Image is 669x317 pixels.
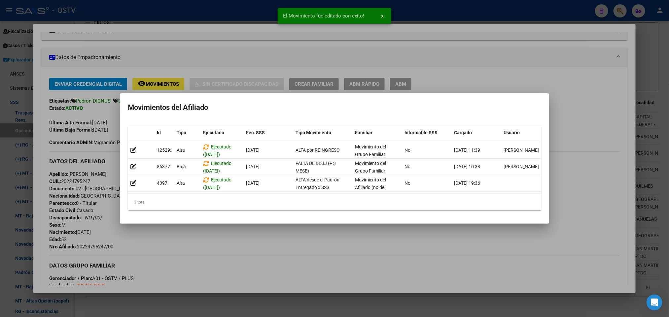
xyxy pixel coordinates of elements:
[296,130,331,135] span: Tipo Movimiento
[451,126,501,140] datatable-header-cell: Cargado
[154,126,174,140] datatable-header-cell: Id
[647,295,662,310] div: Open Intercom Messenger
[177,164,186,169] span: Baja
[157,164,170,169] span: 86377
[454,180,480,186] span: [DATE] 19:36
[405,147,410,153] span: No
[504,164,539,169] span: [PERSON_NAME]
[296,177,339,190] span: ALTA desde el Padrón Entregado x SSS
[203,161,231,174] span: Ejecutado ([DATE])
[355,161,386,174] span: Movimiento del Grupo Familiar
[246,180,260,186] span: [DATE]
[296,161,336,174] span: FALTA DE DDJJ (+ 3 MESE)
[157,180,167,186] span: 4097
[200,126,243,140] datatable-header-cell: Ejecutado
[293,126,352,140] datatable-header-cell: Tipo Movimiento
[454,164,480,169] span: [DATE] 10:38
[296,147,340,153] span: ALTA por REINGRESO
[246,164,260,169] span: [DATE]
[128,194,541,210] div: 3 total
[405,180,410,186] span: No
[352,126,402,140] datatable-header-cell: Familiar
[243,126,293,140] datatable-header-cell: Fec. SSS
[405,164,410,169] span: No
[504,130,520,135] span: Usuario
[504,147,539,153] span: [PERSON_NAME]
[283,13,364,19] span: El Movimiento fue editado con exito!
[246,147,260,153] span: [DATE]
[203,177,231,190] span: Ejecutado ([DATE])
[381,13,383,19] span: x
[355,144,386,157] span: Movimiento del Grupo Familiar
[177,130,186,135] span: Tipo
[355,177,386,198] span: Movimiento del Afiliado (no del grupo)
[203,144,231,157] span: Ejecutado ([DATE])
[501,126,550,140] datatable-header-cell: Usuario
[402,126,451,140] datatable-header-cell: Informable SSS
[174,126,200,140] datatable-header-cell: Tipo
[454,130,472,135] span: Cargado
[177,147,185,153] span: Alta
[376,10,389,22] button: x
[246,130,265,135] span: Fec. SSS
[454,147,480,153] span: [DATE] 11:39
[157,130,161,135] span: Id
[405,130,438,135] span: Informable SSS
[355,130,372,135] span: Familiar
[128,101,541,114] h2: Movimientos del Afiliado
[157,147,173,153] span: 125292
[177,180,185,186] span: Alta
[203,130,224,135] span: Ejecutado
